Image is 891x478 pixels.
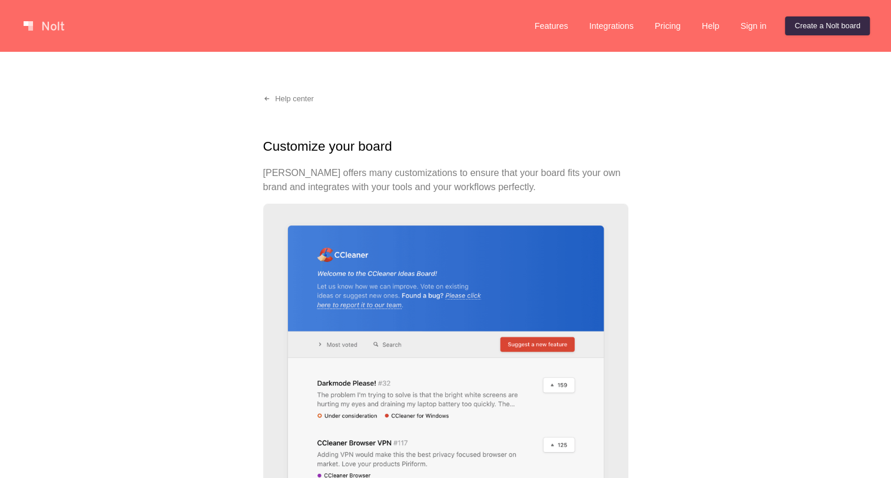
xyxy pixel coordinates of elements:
[263,166,628,194] p: [PERSON_NAME] offers many customizations to ensure that your board fits your own brand and integr...
[263,137,628,157] h1: Customize your board
[731,16,776,35] a: Sign in
[254,89,323,108] a: Help center
[785,16,870,35] a: Create a Nolt board
[693,16,729,35] a: Help
[645,16,690,35] a: Pricing
[525,16,578,35] a: Features
[579,16,642,35] a: Integrations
